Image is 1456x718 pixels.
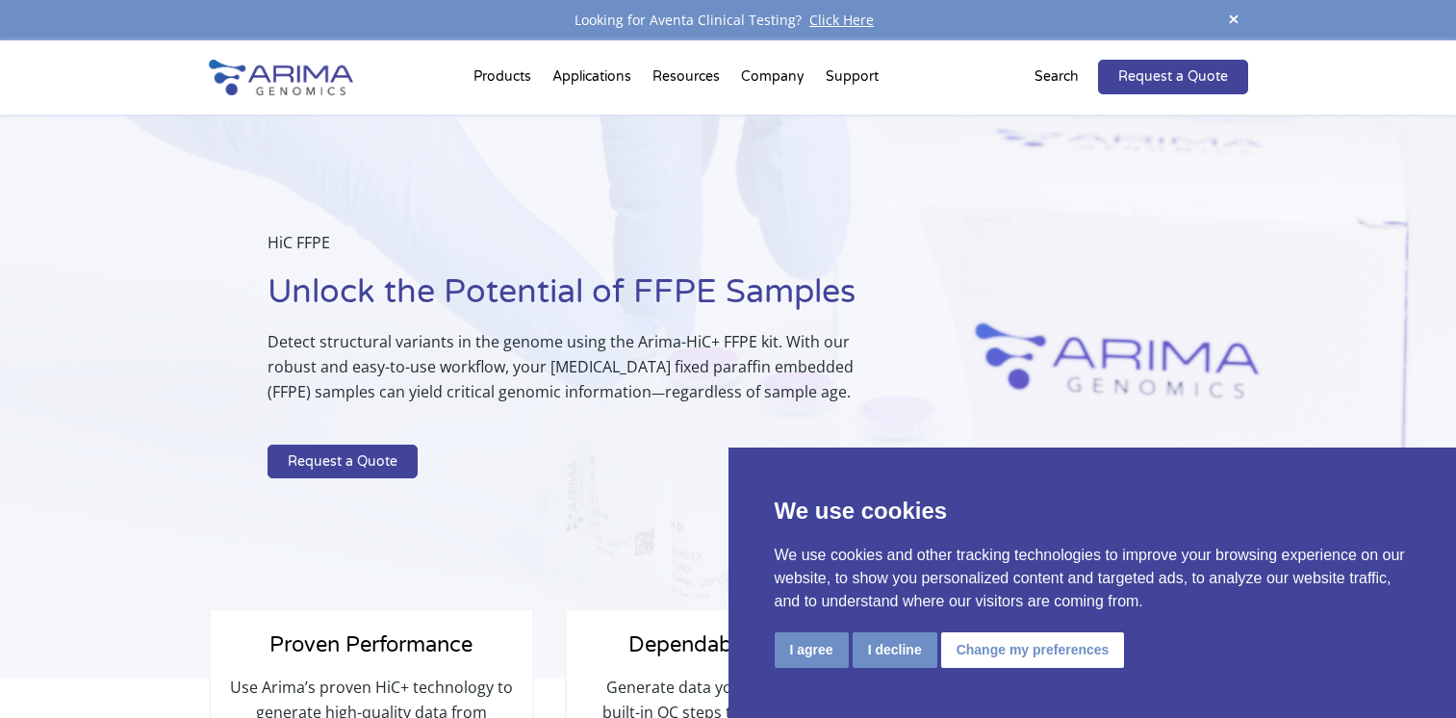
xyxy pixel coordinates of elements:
span: Dependable Results [628,632,828,657]
h1: Unlock the Potential of FFPE Samples [268,270,879,329]
a: Request a Quote [1098,60,1248,94]
span: Proven Performance [269,632,473,657]
div: Looking for Aventa Clinical Testing? [209,8,1248,33]
img: Arima-Genomics-logo [209,60,353,95]
button: I decline [853,632,937,668]
button: Change my preferences [941,632,1125,668]
button: I agree [775,632,849,668]
p: HiC FFPE [268,230,879,270]
p: Search [1035,64,1079,90]
p: We use cookies and other tracking technologies to improve your browsing experience on our website... [775,544,1411,613]
span: — [651,383,665,401]
p: We use cookies [775,494,1411,528]
a: Request a Quote [268,445,418,479]
a: Click Here [802,11,881,29]
p: Detect structural variants in the genome using the Arima-HiC+ FFPE kit. With our robust and easy-... [268,329,879,420]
